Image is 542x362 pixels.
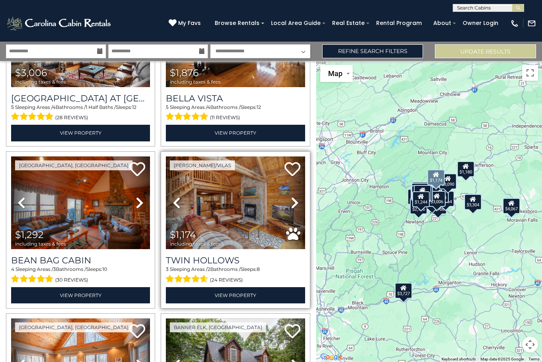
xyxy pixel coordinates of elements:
[395,283,412,299] div: $3,727
[11,104,150,123] div: Sleeping Areas / Bathrooms / Sleeps:
[267,17,325,29] a: Local Area Guide
[178,19,201,27] span: My Favs
[372,17,426,29] a: Rental Program
[11,287,150,303] a: View Property
[208,266,210,272] span: 2
[53,266,56,272] span: 3
[166,266,169,272] span: 3
[522,337,538,352] button: Map camera controls
[322,44,423,58] a: Refine Search Filters
[170,241,221,246] span: including taxes & fees
[522,65,538,81] button: Toggle fullscreen view
[407,189,425,205] div: $2,293
[410,198,428,214] div: $2,196
[457,161,475,177] div: $1,180
[257,266,260,272] span: 8
[170,322,266,332] a: Banner Elk, [GEOGRAPHIC_DATA]
[132,104,136,110] span: 12
[439,173,457,189] div: $3,090
[55,275,88,285] span: (30 reviews)
[166,255,305,266] a: Twin Hollows
[11,104,14,110] span: 5
[170,229,196,240] span: $1,174
[166,104,169,110] span: 5
[529,357,540,361] a: Terms
[328,17,369,29] a: Real Estate
[169,19,203,28] a: My Favs
[11,156,150,250] img: thumbnail_163278241.jpeg
[166,93,305,104] a: Bella Vista
[210,275,243,285] span: (24 reviews)
[166,266,305,285] div: Sleeping Areas / Bathrooms / Sleeps:
[102,266,107,272] span: 10
[442,356,476,362] button: Keyboard shortcuts
[129,161,145,178] a: Add to favorites
[170,67,199,78] span: $1,876
[465,194,482,210] div: $3,304
[427,170,445,185] div: $1,174
[170,79,221,84] span: including taxes & fees
[435,44,536,58] button: Update Results
[411,185,429,201] div: $1,876
[166,156,305,250] img: thumbnail_163265940.jpeg
[284,323,300,340] a: Add to favorites
[170,160,235,170] a: [PERSON_NAME]/Vilas
[11,266,150,285] div: Sleeping Areas / Bathrooms / Sleeps:
[429,17,455,29] a: About
[318,352,344,362] img: Google
[15,241,66,246] span: including taxes & fees
[11,93,150,104] h3: Ridge Haven Lodge at Echota
[503,198,521,214] div: $4,067
[318,352,344,362] a: Open this area in Google Maps (opens a new window)
[428,191,446,207] div: $3,006
[328,69,342,78] span: Map
[11,255,150,266] a: Bean Bag Cabin
[527,19,536,28] img: mail-regular-white.png
[6,15,113,31] img: White-1-2.png
[211,17,263,29] a: Browse Rentals
[86,104,116,110] span: 1 Half Baths /
[11,93,150,104] a: [GEOGRAPHIC_DATA] at [GEOGRAPHIC_DATA]
[459,17,502,29] a: Owner Login
[480,357,524,361] span: Map data ©2025 Google
[15,79,66,84] span: including taxes & fees
[129,323,145,340] a: Add to favorites
[413,181,427,197] div: $910
[207,104,210,110] span: 4
[210,112,240,123] span: (11 reviews)
[412,182,429,198] div: $2,405
[15,229,44,240] span: $1,292
[15,160,133,170] a: [GEOGRAPHIC_DATA], [GEOGRAPHIC_DATA]
[166,104,305,123] div: Sleeping Areas / Bathrooms / Sleeps:
[510,19,519,28] img: phone-regular-white.png
[15,322,133,332] a: [GEOGRAPHIC_DATA], [GEOGRAPHIC_DATA]
[52,104,56,110] span: 4
[413,191,430,207] div: $1,244
[320,65,353,82] button: Change map style
[15,67,47,78] span: $3,006
[166,287,305,303] a: View Property
[11,266,14,272] span: 4
[166,125,305,141] a: View Property
[284,161,300,178] a: Add to favorites
[257,104,261,110] span: 12
[414,185,432,201] div: $1,196
[411,183,429,199] div: $1,904
[55,112,88,123] span: (28 reviews)
[11,125,150,141] a: View Property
